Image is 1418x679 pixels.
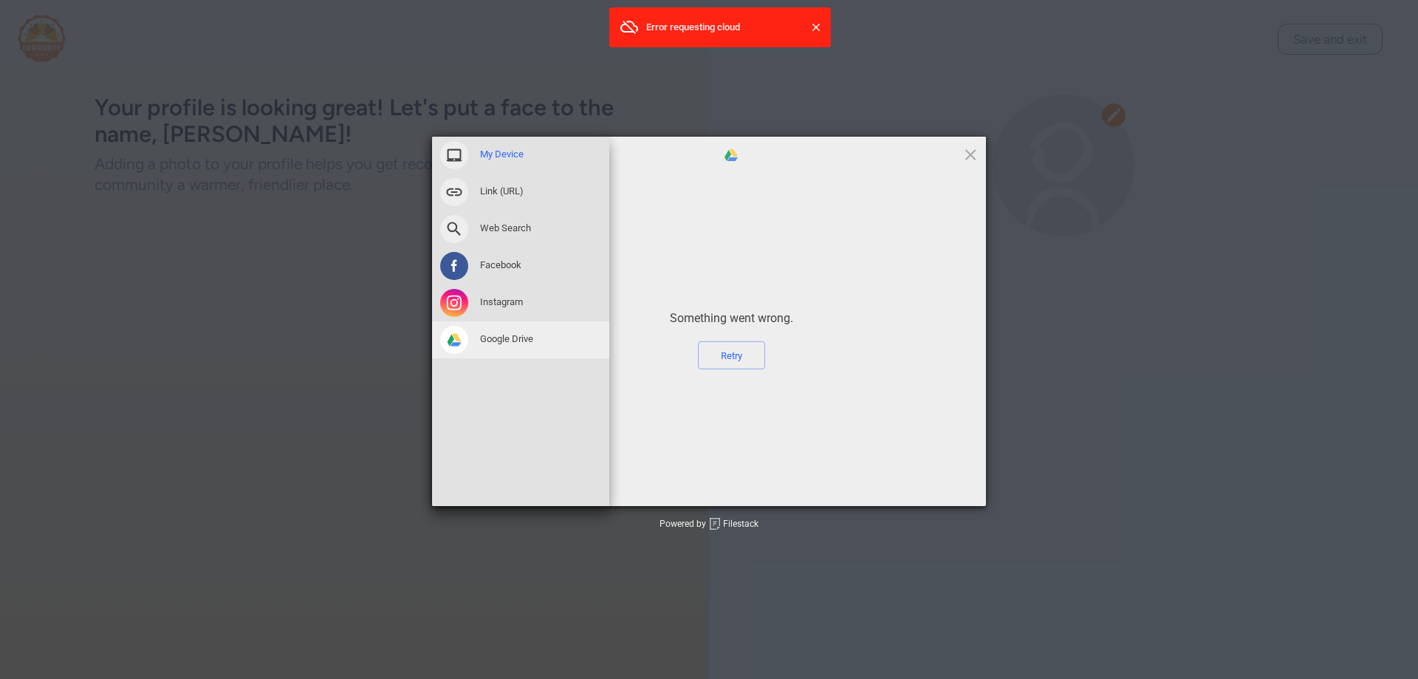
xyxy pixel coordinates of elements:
[480,259,521,272] span: Facebook
[480,332,533,346] span: Google Drive
[480,222,531,235] span: Web Search
[480,148,524,161] span: My Device
[480,296,523,309] span: Instagram
[432,321,609,358] div: Google Drive
[432,248,609,284] div: Facebook
[698,341,765,369] div: Retry
[476,310,986,326] div: Something went wrong.
[660,518,758,531] div: Powered by Filestack
[646,18,794,36] div: error requesting cloud
[432,137,609,174] div: My Device
[723,147,739,163] span: Google Drive
[480,185,524,198] span: Link (URL)
[432,174,609,211] div: Link (URL)
[432,211,609,248] div: Web Search
[962,146,979,163] span: Click here or hit ESC to close picker
[432,284,609,321] div: Instagram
